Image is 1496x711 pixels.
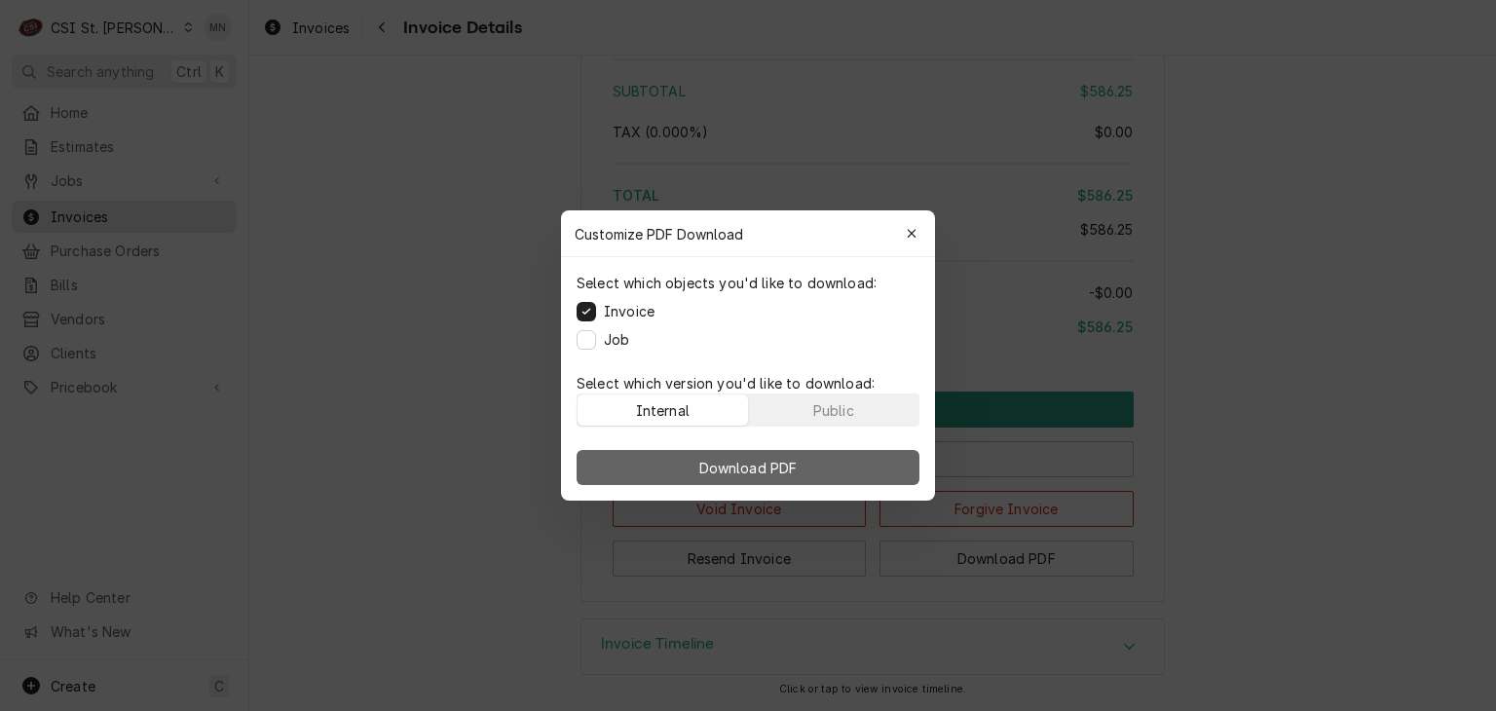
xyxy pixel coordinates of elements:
[561,210,935,257] div: Customize PDF Download
[577,450,919,485] button: Download PDF
[695,458,802,478] span: Download PDF
[604,301,654,321] label: Invoice
[813,400,854,421] div: Public
[577,373,919,393] p: Select which version you'd like to download:
[636,400,690,421] div: Internal
[577,273,877,293] p: Select which objects you'd like to download:
[604,329,629,350] label: Job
